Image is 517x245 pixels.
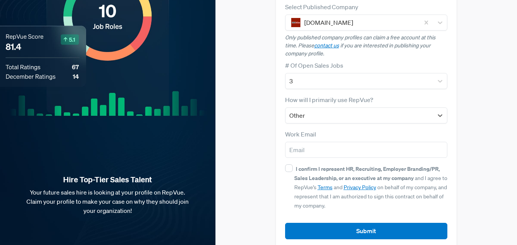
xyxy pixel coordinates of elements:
p: Only published company profiles can claim a free account at this time. Please if you are interest... [285,34,448,58]
label: How will I primarily use RepVue? [285,95,373,104]
a: Terms [318,184,333,191]
span: and I agree to RepVue’s and on behalf of my company, and represent that I am authorized to sign t... [294,165,447,209]
a: contact us [314,42,339,49]
a: Privacy Policy [344,184,376,191]
label: # Of Open Sales Jobs [285,61,343,70]
strong: Hire Top-Tier Sales Talent [12,175,203,185]
img: 1000Bulbs.com [291,18,300,27]
label: Work Email [285,130,316,139]
p: Your future sales hire is looking at your profile on RepVue. Claim your profile to make your case... [12,188,203,215]
strong: I confirm I represent HR, Recruiting, Employer Branding/PR, Sales Leadership, or an executive at ... [294,165,440,182]
button: Submit [285,223,448,239]
input: Email [285,142,448,158]
label: Select Published Company [285,2,358,11]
